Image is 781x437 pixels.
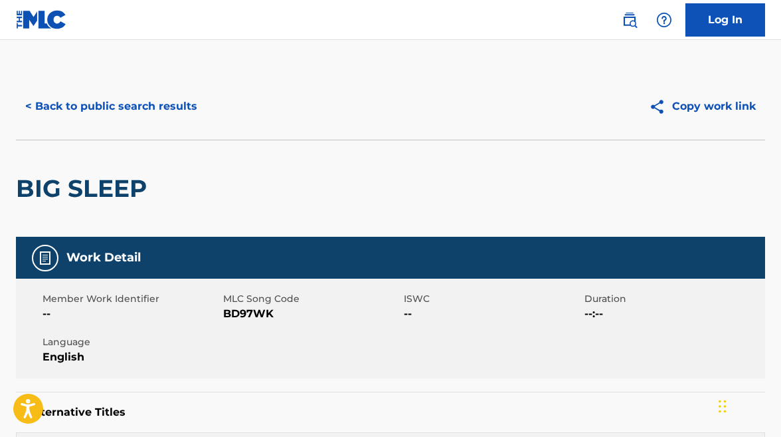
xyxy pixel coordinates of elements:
span: BD97WK [223,306,400,322]
span: -- [43,306,220,322]
button: Copy work link [640,90,765,123]
span: Member Work Identifier [43,292,220,306]
span: MLC Song Code [223,292,400,306]
span: -- [404,306,581,322]
span: English [43,349,220,365]
img: help [656,12,672,28]
button: < Back to public search results [16,90,207,123]
h5: Work Detail [66,250,141,265]
h5: Alternative Titles [29,406,752,419]
img: search [622,12,638,28]
a: Public Search [616,7,643,33]
iframe: Chat Widget [715,373,781,437]
span: ISWC [404,292,581,306]
a: Log In [685,3,765,37]
img: MLC Logo [16,10,67,29]
img: Work Detail [37,250,53,266]
span: Language [43,335,220,349]
span: --:-- [584,306,762,322]
div: Help [651,7,677,33]
span: Duration [584,292,762,306]
h2: BIG SLEEP [16,174,153,204]
img: Copy work link [649,98,672,115]
div: Drag [719,386,727,426]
